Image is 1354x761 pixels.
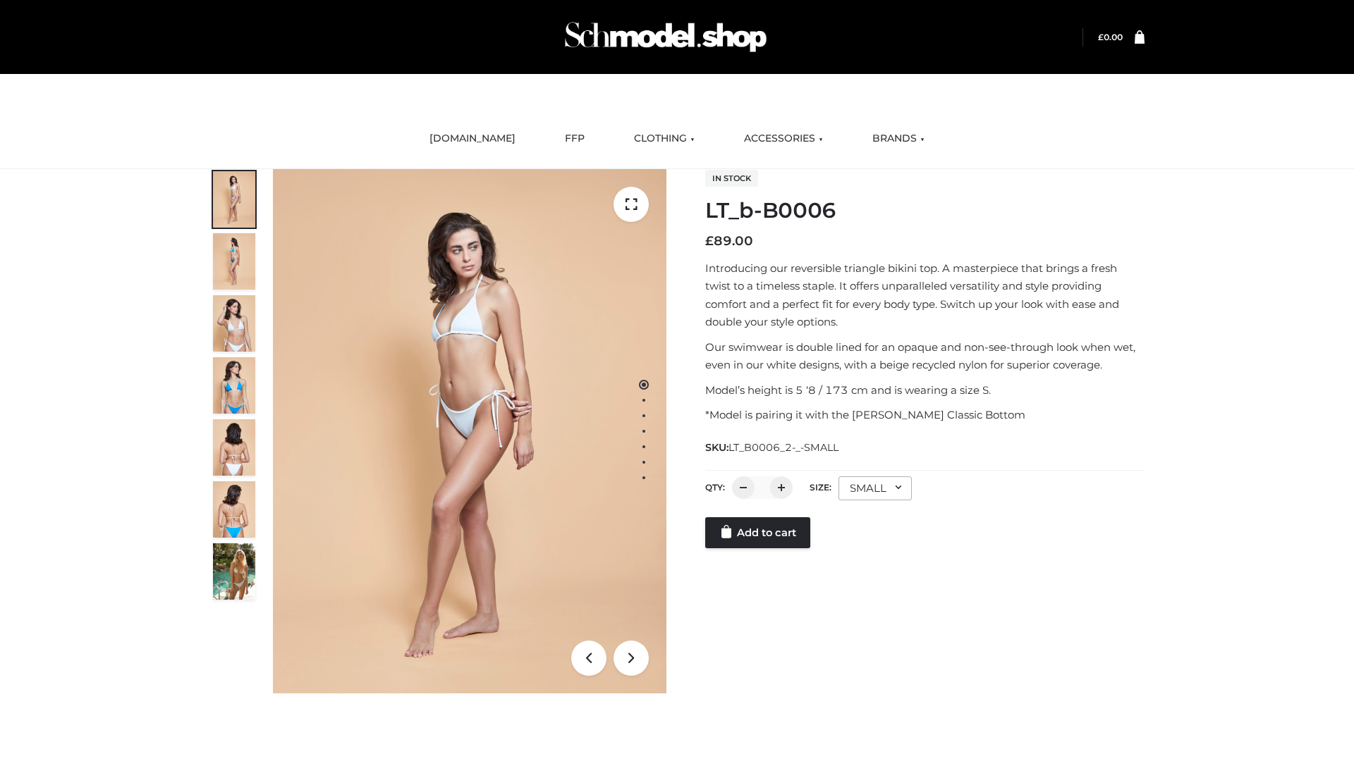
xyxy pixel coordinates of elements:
a: ACCESSORIES [733,123,834,154]
h1: LT_b-B0006 [705,198,1145,223]
span: In stock [705,170,758,187]
img: ArielClassicBikiniTop_CloudNine_AzureSky_OW114ECO_8-scaled.jpg [213,481,255,538]
a: FFP [554,123,595,154]
img: Schmodel Admin 964 [560,9,771,65]
img: Arieltop_CloudNine_AzureSky2.jpg [213,543,255,600]
img: ArielClassicBikiniTop_CloudNine_AzureSky_OW114ECO_7-scaled.jpg [213,419,255,476]
bdi: 0.00 [1098,32,1123,42]
img: ArielClassicBikiniTop_CloudNine_AzureSky_OW114ECO_1 [273,169,666,693]
label: Size: [810,482,831,493]
bdi: 89.00 [705,233,753,249]
p: *Model is pairing it with the [PERSON_NAME] Classic Bottom [705,406,1145,424]
img: ArielClassicBikiniTop_CloudNine_AzureSky_OW114ECO_1-scaled.jpg [213,171,255,228]
a: CLOTHING [623,123,705,154]
a: £0.00 [1098,32,1123,42]
div: SMALL [838,476,912,500]
span: £ [1098,32,1104,42]
span: SKU: [705,439,840,456]
span: LT_B0006_2-_-SMALL [728,441,838,454]
p: Introducing our reversible triangle bikini top. A masterpiece that brings a fresh twist to a time... [705,259,1145,331]
p: Our swimwear is double lined for an opaque and non-see-through look when wet, even in our white d... [705,338,1145,374]
span: £ [705,233,714,249]
img: ArielClassicBikiniTop_CloudNine_AzureSky_OW114ECO_4-scaled.jpg [213,357,255,414]
a: [DOMAIN_NAME] [419,123,526,154]
img: ArielClassicBikiniTop_CloudNine_AzureSky_OW114ECO_3-scaled.jpg [213,295,255,352]
label: QTY: [705,482,725,493]
p: Model’s height is 5 ‘8 / 173 cm and is wearing a size S. [705,381,1145,400]
img: ArielClassicBikiniTop_CloudNine_AzureSky_OW114ECO_2-scaled.jpg [213,233,255,290]
a: BRANDS [862,123,935,154]
a: Add to cart [705,517,810,548]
